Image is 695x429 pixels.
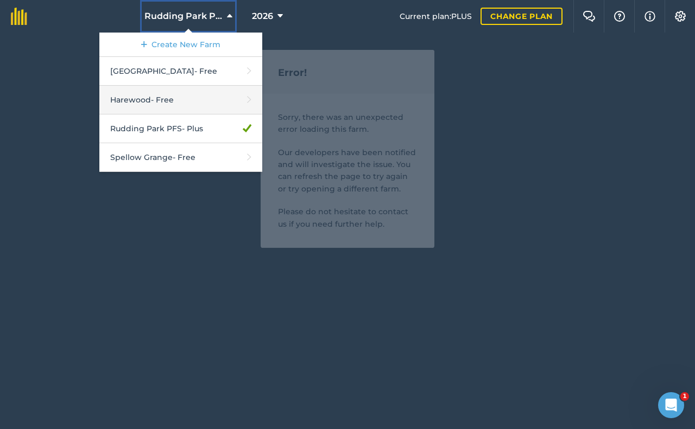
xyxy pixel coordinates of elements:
[99,86,262,114] a: Harewood- Free
[613,11,626,22] img: A question mark icon
[252,10,273,23] span: 2026
[99,57,262,86] a: [GEOGRAPHIC_DATA]- Free
[144,10,223,23] span: Rudding Park PFS
[583,11,596,22] img: Two speech bubbles overlapping with the left bubble in the forefront
[674,11,687,22] img: A cog icon
[680,392,689,401] span: 1
[11,8,27,25] img: fieldmargin Logo
[481,8,563,25] a: Change plan
[658,392,684,418] iframe: Intercom live chat
[645,10,655,23] img: svg+xml;base64,PHN2ZyB4bWxucz0iaHR0cDovL3d3dy53My5vcmcvMjAwMC9zdmciIHdpZHRoPSIxNyIgaGVpZ2h0PSIxNy...
[99,33,262,57] a: Create New Farm
[400,10,472,22] span: Current plan : PLUS
[99,143,262,172] a: Spellow Grange- Free
[99,114,262,143] a: Rudding Park PFS- Plus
